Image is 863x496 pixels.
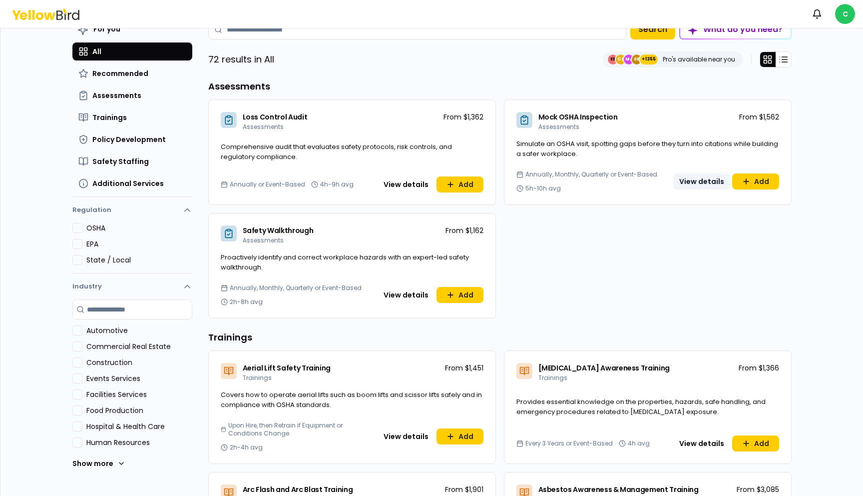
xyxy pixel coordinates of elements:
[443,112,483,122] p: From $1,362
[92,112,127,122] span: Trainings
[86,325,192,335] label: Automotive
[221,390,482,409] span: Covers how to operate aerial lifts such as boom lifts and scissor lifts safely and in compliance ...
[221,252,469,272] span: Proactively identify and correct workplace hazards with an expert-led safety walkthrough.
[243,112,308,122] span: Loss Control Audit
[72,42,192,60] button: All
[732,173,779,189] button: Add
[230,180,305,188] span: Annually or Event-Based
[538,373,567,382] span: Trainings
[86,223,192,233] label: OSHA
[72,130,192,148] button: Policy Development
[243,484,353,494] span: Arc Flash and Arc Blast Training
[739,363,779,373] p: From $1,366
[445,225,483,235] p: From $1,162
[208,330,792,344] h3: Trainings
[673,173,730,189] button: View details
[72,453,125,473] button: Show more
[72,64,192,82] button: Recommended
[642,54,656,64] span: +1355
[679,19,792,39] button: What do you need?
[208,52,274,66] p: 72 results in All
[243,122,284,131] span: Assessments
[680,20,791,38] div: What do you need?
[230,443,263,451] span: 2h-4h avg
[835,4,855,24] span: C
[86,405,192,415] label: Food Production
[516,397,766,416] span: Provides essential knowledge on the properties, hazards, safe handling, and emergency procedures ...
[243,225,314,235] span: Safety Walkthrough
[92,178,164,188] span: Additional Services
[737,484,779,494] p: From $3,085
[243,236,284,244] span: Assessments
[436,428,483,444] button: Add
[732,435,779,451] button: Add
[72,86,192,104] button: Assessments
[378,176,434,192] button: View details
[243,363,331,373] span: Aerial Lift Safety Training
[86,421,192,431] label: Hospital & Health Care
[72,223,192,273] div: Regulation
[538,363,670,373] span: [MEDICAL_DATA] Awareness Training
[92,156,149,166] span: Safety Staffing
[632,54,642,64] span: SE
[445,484,483,494] p: From $1,901
[436,287,483,303] button: Add
[739,112,779,122] p: From $1,562
[86,437,192,447] label: Human Resources
[538,484,699,494] span: Asbestos Awareness & Management Training
[525,184,561,192] span: 5h-10h avg
[525,439,613,447] span: Every 3 Years or Event-Based
[72,299,192,481] div: Industry
[608,54,618,64] span: EE
[320,180,354,188] span: 4h-9h avg
[92,68,148,78] span: Recommended
[86,239,192,249] label: EPA
[436,176,483,192] button: Add
[624,54,634,64] span: MJ
[378,428,434,444] button: View details
[92,134,166,144] span: Policy Development
[243,373,272,382] span: Trainings
[516,139,778,158] span: Simulate an OSHA visit, spotting gaps before they turn into citations while building a safer work...
[630,19,675,39] button: Search
[628,439,650,447] span: 4h avg
[72,174,192,192] button: Additional Services
[72,108,192,126] button: Trainings
[92,90,141,100] span: Assessments
[673,435,730,451] button: View details
[72,19,192,38] button: For you
[525,170,657,178] span: Annually, Monthly, Quarterly or Event-Based
[86,373,192,383] label: Events Services
[616,54,626,64] span: CE
[72,152,192,170] button: Safety Staffing
[72,201,192,223] button: Regulation
[86,389,192,399] label: Facilities Services
[230,284,362,292] span: Annually, Monthly, Quarterly or Event-Based
[208,79,792,93] h3: Assessments
[86,341,192,351] label: Commercial Real Estate
[92,46,101,56] span: All
[72,273,192,299] button: Industry
[86,357,192,367] label: Construction
[538,122,579,131] span: Assessments
[445,363,483,373] p: From $1,451
[663,55,735,63] p: Pro's available near you
[538,112,618,122] span: Mock OSHA Inspection
[230,298,263,306] span: 2h-8h avg
[93,24,120,34] span: For you
[378,287,434,303] button: View details
[86,255,192,265] label: State / Local
[221,142,452,161] span: Comprehensive audit that evaluates safety protocols, risk controls, and regulatory compliance.
[228,421,374,437] span: Upon Hire, then Retrain if Equipment or Conditions Change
